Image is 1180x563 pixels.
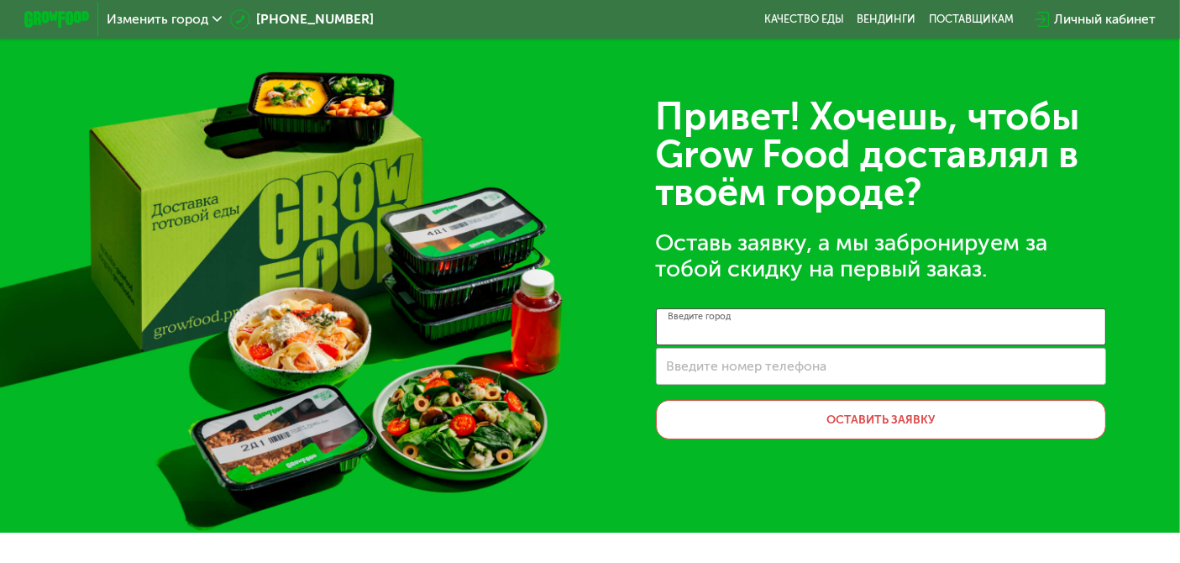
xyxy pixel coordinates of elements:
a: [PHONE_NUMBER] [230,9,374,29]
a: Вендинги [857,13,915,26]
div: Оставь заявку, а мы забронируем за тобой скидку на первый заказ. [656,229,1107,281]
div: Привет! Хочешь, чтобы Grow Food доставлял в твоём городе? [656,98,1107,212]
button: Оставить заявку [656,400,1107,439]
div: Личный кабинет [1054,9,1156,29]
a: Качество еды [764,13,844,26]
label: Введите номер телефона [666,362,826,371]
div: поставщикам [929,13,1014,26]
label: Введите город [668,313,731,322]
span: Изменить город [107,13,208,26]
